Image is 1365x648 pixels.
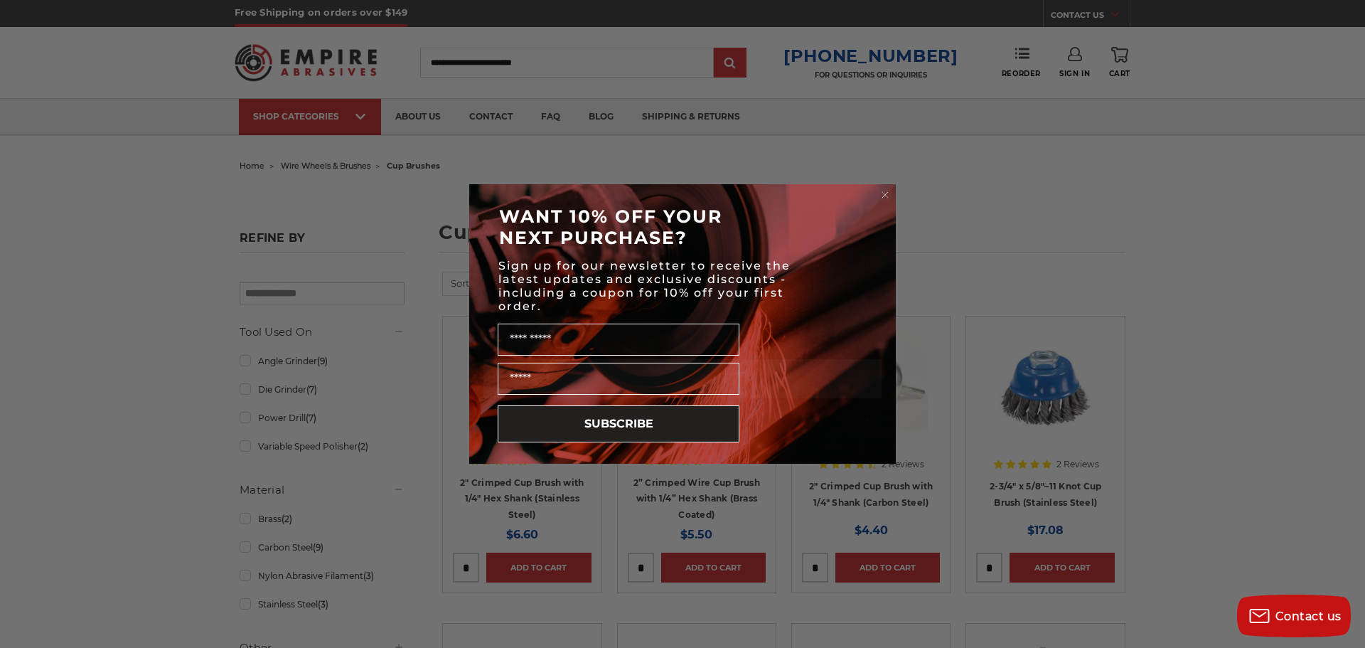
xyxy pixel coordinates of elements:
span: Sign up for our newsletter to receive the latest updates and exclusive discounts - including a co... [498,259,791,313]
span: WANT 10% OFF YOUR NEXT PURCHASE? [499,206,722,248]
input: Email [498,363,739,395]
span: Contact us [1275,610,1342,623]
button: Contact us [1237,595,1351,637]
button: SUBSCRIBE [498,405,739,442]
button: Close dialog [878,188,892,202]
